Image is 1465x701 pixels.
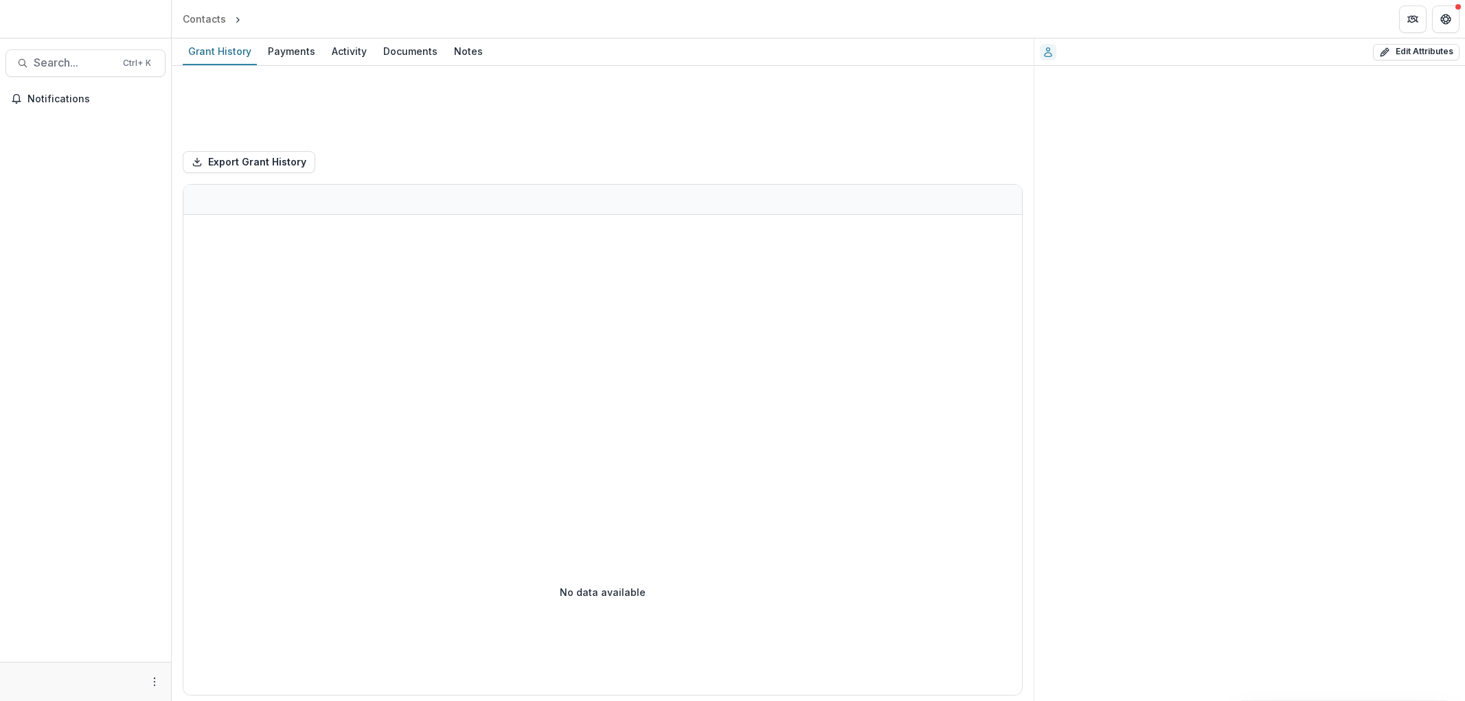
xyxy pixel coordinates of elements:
button: Notifications [5,88,166,110]
div: Grant History [183,41,257,61]
a: Notes [448,38,488,65]
div: Payments [262,41,321,61]
a: Payments [262,38,321,65]
a: Contacts [177,9,231,29]
button: Edit Attributes [1373,44,1460,60]
nav: breadcrumb [177,9,302,29]
a: Documents [378,38,443,65]
span: Search... [34,56,115,69]
button: Export Grant History [183,151,315,173]
div: Notes [448,41,488,61]
span: Notifications [27,93,160,105]
button: Search... [5,49,166,77]
button: More [146,674,163,690]
div: Activity [326,41,372,61]
button: Partners [1399,5,1427,33]
div: Contacts [183,12,226,26]
p: No data available [560,585,646,599]
div: Ctrl + K [120,56,154,71]
a: Activity [326,38,372,65]
div: Documents [378,41,443,61]
button: Get Help [1432,5,1460,33]
a: Grant History [183,38,257,65]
